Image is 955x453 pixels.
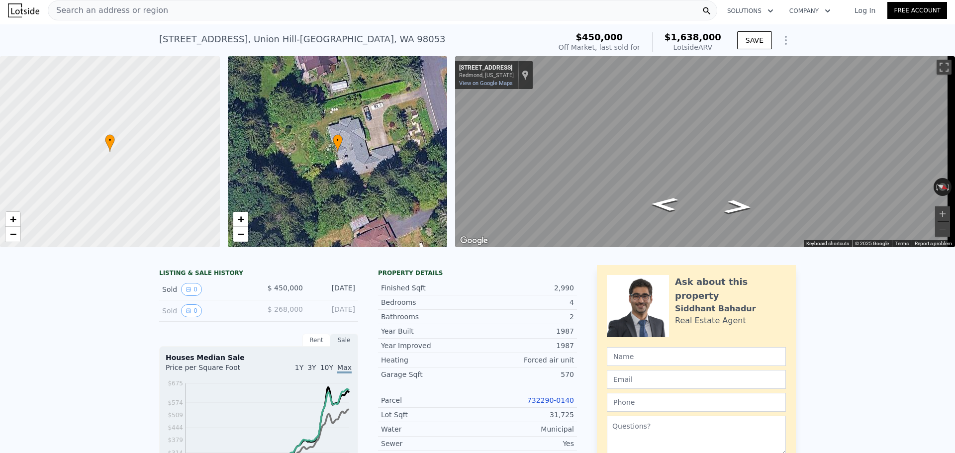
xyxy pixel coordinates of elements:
[675,303,756,315] div: Siddhant Bahadur
[477,341,574,351] div: 1987
[381,283,477,293] div: Finished Sqft
[477,355,574,365] div: Forced air unit
[458,234,490,247] a: Open this area in Google Maps (opens a new window)
[477,369,574,379] div: 570
[935,222,950,237] button: Zoom out
[381,312,477,322] div: Bathrooms
[333,136,343,145] span: •
[337,363,352,373] span: Max
[381,410,477,420] div: Lot Sqft
[162,283,251,296] div: Sold
[5,212,20,227] a: Zoom in
[181,283,202,296] button: View historical data
[455,56,955,247] div: Street View
[381,369,477,379] div: Garage Sqft
[843,5,887,15] a: Log In
[776,30,796,50] button: Show Options
[665,32,721,42] span: $1,638,000
[477,297,574,307] div: 4
[233,212,248,227] a: Zoom in
[168,399,183,406] tspan: $574
[381,439,477,449] div: Sewer
[915,241,952,246] a: Report a problem
[168,437,183,444] tspan: $379
[455,56,955,247] div: Map
[295,363,303,371] span: 1Y
[806,240,849,247] button: Keyboard shortcuts
[105,136,115,145] span: •
[268,305,303,313] span: $ 268,000
[233,227,248,242] a: Zoom out
[302,334,330,347] div: Rent
[607,393,786,412] input: Phone
[719,2,781,20] button: Solutions
[935,206,950,221] button: Zoom in
[933,180,953,194] button: Reset the view
[330,334,358,347] div: Sale
[268,284,303,292] span: $ 450,000
[781,2,839,20] button: Company
[381,424,477,434] div: Water
[168,380,183,387] tspan: $675
[675,315,746,327] div: Real Estate Agent
[712,196,764,217] path: Go North, 240th Ave NE
[934,178,939,196] button: Rotate counterclockwise
[378,269,577,277] div: Property details
[576,32,623,42] span: $450,000
[737,31,772,49] button: SAVE
[937,60,952,75] button: Toggle fullscreen view
[307,363,316,371] span: 3Y
[665,42,721,52] div: Lotside ARV
[10,228,16,240] span: −
[459,80,513,87] a: View on Google Maps
[477,439,574,449] div: Yes
[311,283,355,296] div: [DATE]
[477,326,574,336] div: 1987
[166,362,259,378] div: Price per Square Foot
[477,283,574,293] div: 2,990
[168,412,183,419] tspan: $509
[477,312,574,322] div: 2
[181,304,202,317] button: View historical data
[559,42,640,52] div: Off Market, last sold for
[105,134,115,152] div: •
[320,363,333,371] span: 10Y
[166,353,352,362] div: Houses Median Sale
[381,297,477,307] div: Bedrooms
[458,234,490,247] img: Google
[639,194,689,214] path: Go South, 240th Ave NE
[381,395,477,405] div: Parcel
[381,355,477,365] div: Heating
[381,341,477,351] div: Year Improved
[333,134,343,152] div: •
[5,227,20,242] a: Zoom out
[381,326,477,336] div: Year Built
[947,178,952,196] button: Rotate clockwise
[887,2,947,19] a: Free Account
[237,213,244,225] span: +
[607,370,786,389] input: Email
[675,275,786,303] div: Ask about this property
[895,241,909,246] a: Terms (opens in new tab)
[48,4,168,16] span: Search an address or region
[607,347,786,366] input: Name
[477,410,574,420] div: 31,725
[477,424,574,434] div: Municipal
[527,396,574,404] a: 732290-0140
[168,424,183,431] tspan: $444
[855,241,889,246] span: © 2025 Google
[10,213,16,225] span: +
[8,3,39,17] img: Lotside
[522,70,529,81] a: Show location on map
[311,304,355,317] div: [DATE]
[159,269,358,279] div: LISTING & SALE HISTORY
[459,64,514,72] div: [STREET_ADDRESS]
[162,304,251,317] div: Sold
[237,228,244,240] span: −
[459,72,514,79] div: Redmond, [US_STATE]
[159,32,446,46] div: [STREET_ADDRESS] , Union Hill-[GEOGRAPHIC_DATA] , WA 98053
